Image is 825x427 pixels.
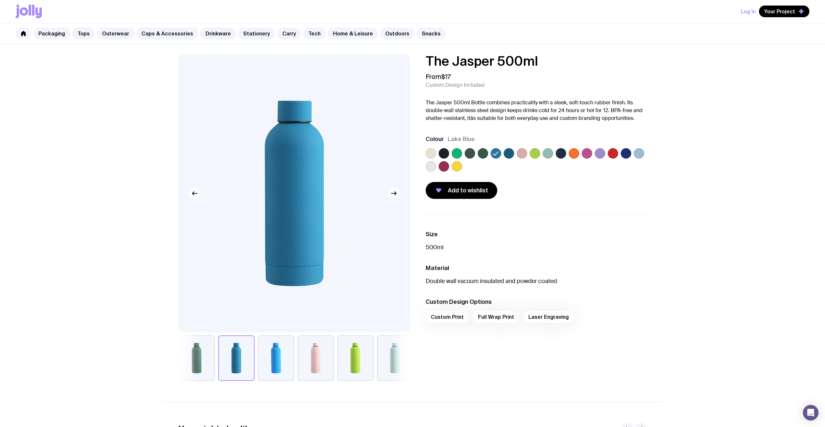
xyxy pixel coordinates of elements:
[426,243,647,251] p: 500ml
[200,28,236,39] a: Drinkware
[238,28,275,39] a: Stationery
[426,55,647,68] h1: The Jasper 500ml
[72,28,95,39] a: Tops
[328,28,378,39] a: Home & Leisure
[441,72,451,81] span: $17
[417,28,446,39] a: Snacks
[448,135,475,143] span: Lake Blue
[426,73,451,81] span: From
[741,6,756,17] button: Log In
[426,135,444,143] h3: Colour
[426,230,647,238] h3: Size
[426,82,485,88] span: Custom Design Included
[277,28,301,39] a: Carry
[803,405,818,421] div: Open Intercom Messenger
[97,28,134,39] a: Outerwear
[426,298,647,306] h3: Custom Design Options
[380,28,415,39] a: Outdoors
[759,6,809,17] button: Your Project
[33,28,70,39] a: Packaging
[303,28,326,39] a: Tech
[426,277,647,285] p: Double wall vacuum insulated and powder coated
[426,264,647,272] h3: Material
[136,28,198,39] a: Caps & Accessories
[426,182,497,199] button: Add to wishlist
[448,187,488,194] span: Add to wishlist
[426,99,647,122] p: The Jasper 500ml Bottle combines practicality with a sleek, soft-touch rubber finish. Its double-...
[764,8,795,15] span: Your Project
